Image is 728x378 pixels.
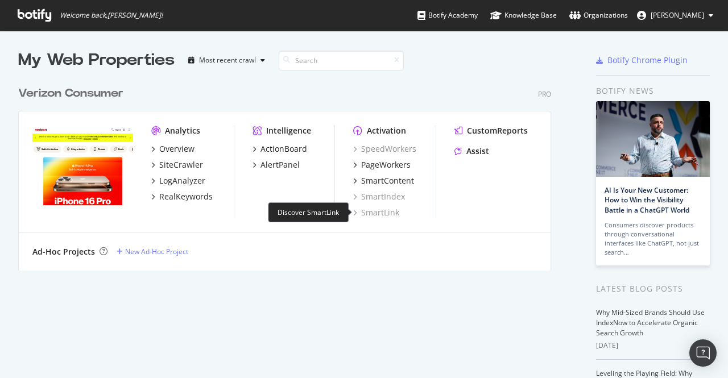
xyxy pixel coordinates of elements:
button: Most recent crawl [184,51,270,69]
div: Botify Academy [417,10,478,21]
a: Assist [454,146,489,157]
a: RealKeywords [151,191,213,202]
a: SiteCrawler [151,159,203,171]
a: LogAnalyzer [151,175,205,186]
div: Latest Blog Posts [596,283,710,295]
div: grid [18,72,560,271]
a: Botify Chrome Plugin [596,55,688,66]
div: Consumers discover products through conversational interfaces like ChatGPT, not just search… [605,221,701,257]
div: ActionBoard [260,143,307,155]
div: [DATE] [596,340,710,351]
div: Assist [466,146,489,157]
a: SmartContent [353,175,414,186]
img: AI Is Your New Customer: How to Win the Visibility Battle in a ChatGPT World [596,101,710,177]
div: Organizations [569,10,628,21]
div: SmartContent [361,175,414,186]
a: SpeedWorkers [353,143,416,155]
a: Verizon Consumer [18,85,128,102]
div: Intelligence [266,125,311,136]
div: Pro [538,89,551,99]
a: New Ad-Hoc Project [117,247,188,256]
div: CustomReports [467,125,528,136]
div: New Ad-Hoc Project [125,247,188,256]
div: My Web Properties [18,49,175,72]
div: Open Intercom Messenger [689,339,717,367]
a: SmartLink [353,207,399,218]
div: Overview [159,143,195,155]
div: SiteCrawler [159,159,203,171]
div: Most recent crawl [199,57,256,64]
div: Verizon Consumer [18,85,123,102]
div: Ad-Hoc Projects [32,246,95,257]
a: CustomReports [454,125,528,136]
div: Discover SmartLink [268,202,349,222]
input: Search [279,51,404,70]
div: RealKeywords [159,191,213,202]
div: Activation [367,125,406,136]
img: verizon.com [32,125,133,206]
button: [PERSON_NAME] [628,6,722,24]
span: Hannah Kurtz [651,10,704,20]
a: ActionBoard [253,143,307,155]
div: PageWorkers [361,159,411,171]
div: Knowledge Base [490,10,557,21]
a: SmartIndex [353,191,405,202]
a: AlertPanel [253,159,300,171]
div: Botify news [596,85,710,97]
a: Overview [151,143,195,155]
div: LogAnalyzer [159,175,205,186]
span: Welcome back, [PERSON_NAME] ! [60,11,163,20]
div: Analytics [165,125,200,136]
a: AI Is Your New Customer: How to Win the Visibility Battle in a ChatGPT World [605,185,689,214]
a: PageWorkers [353,159,411,171]
a: Why Mid-Sized Brands Should Use IndexNow to Accelerate Organic Search Growth [596,308,705,338]
div: AlertPanel [260,159,300,171]
div: Botify Chrome Plugin [607,55,688,66]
